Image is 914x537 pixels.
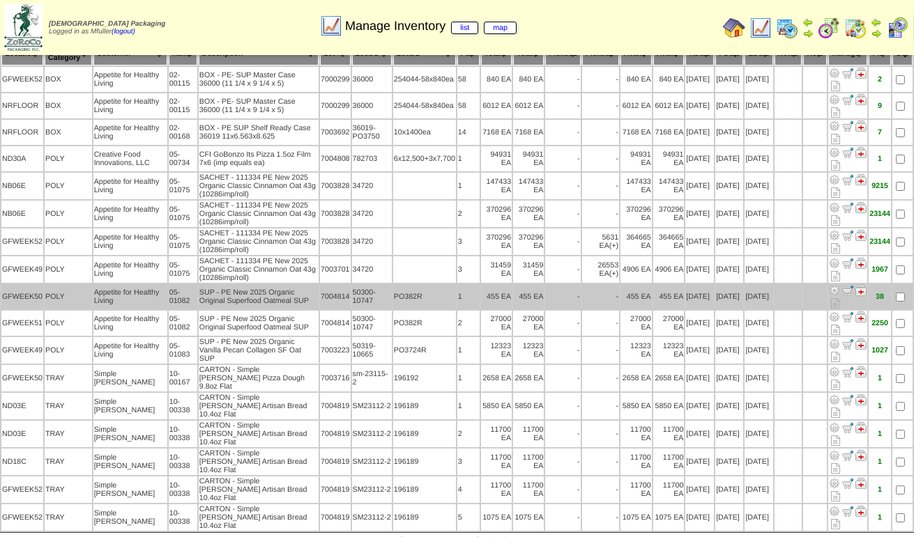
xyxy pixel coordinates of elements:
[45,228,92,255] td: POLY
[653,311,685,336] td: 27000 EA
[199,256,319,283] td: SACHET - 111334 PE New 2025 Organic Classic Cinnamon Oat 43g (10286imp/roll)
[715,120,743,145] td: [DATE]
[93,67,167,92] td: Appetite for Healthy Living
[653,146,685,171] td: 94931 EA
[345,19,517,33] span: Manage Inventory
[582,201,619,227] td: -
[545,311,580,336] td: -
[653,256,685,283] td: 4906 EA
[715,311,743,336] td: [DATE]
[829,366,840,378] img: Adjust
[93,311,167,336] td: Appetite for Healthy Living
[93,284,167,309] td: Appetite for Healthy Living
[4,4,43,51] img: zoroco-logo-small.webp
[320,228,351,255] td: 7003828
[199,201,319,227] td: SACHET - 111334 PE New 2025 Organic Classic Cinnamon Oat 43g (10286imp/roll)
[582,365,619,391] td: -
[352,337,392,364] td: 50319-10665
[513,67,544,92] td: 840 EA
[620,67,652,92] td: 840 EA
[855,506,867,517] img: Manage Hold
[457,311,480,336] td: 2
[393,284,456,309] td: PO382R
[685,93,714,118] td: [DATE]
[393,93,456,118] td: 254044-58x840ea
[715,337,743,364] td: [DATE]
[886,17,908,39] img: calendarcustomer.gif
[352,93,392,118] td: 36000
[855,285,867,296] img: Manage Hold
[169,173,197,199] td: 05-01075
[829,478,840,489] img: Adjust
[320,146,351,171] td: 7004808
[1,337,43,364] td: GFWEEK49
[653,228,685,255] td: 364665 EA
[352,67,392,92] td: 36000
[855,450,867,461] img: Manage Hold
[199,365,319,391] td: CARTON - Simple [PERSON_NAME] Pizza Dough 9.8oz Flat
[481,173,512,199] td: 147433 EA
[513,365,544,391] td: 2658 EA
[855,338,867,350] img: Manage Hold
[745,256,772,283] td: [DATE]
[1,146,43,171] td: ND30A
[545,256,580,283] td: -
[45,120,92,145] td: BOX
[869,319,890,327] div: 2250
[620,120,652,145] td: 7168 EA
[869,346,890,355] div: 1027
[620,173,652,199] td: 147433 EA
[93,228,167,255] td: Appetite for Healthy Living
[457,173,480,199] td: 1
[320,120,351,145] td: 7003692
[513,311,544,336] td: 27000 EA
[513,93,544,118] td: 6012 EA
[393,146,456,171] td: 6x12,500+3x7,700
[855,422,867,433] img: Manage Hold
[1,365,43,391] td: GFWEEK50
[871,28,882,39] img: arrowright.gif
[829,68,840,79] img: Adjust
[749,17,772,39] img: line_graph.gif
[545,284,580,309] td: -
[582,146,619,171] td: -
[545,173,580,199] td: -
[869,238,890,246] div: 23144
[457,93,480,118] td: 58
[393,365,456,391] td: 196192
[199,311,319,336] td: SUP - PE New 2025 Organic Original Superfood Oatmeal SUP
[513,337,544,364] td: 12323 EA
[481,93,512,118] td: 6012 EA
[481,120,512,145] td: 7168 EA
[393,120,456,145] td: 10x1400ea
[620,256,652,283] td: 4906 EA
[842,68,853,79] img: Move
[457,146,480,171] td: 1
[199,93,319,118] td: BOX - PE- SUP Master Case 36000 (11 1/4 x 9 1/4 x 5)
[45,365,92,391] td: TRAY
[169,256,197,283] td: 05-01075
[844,17,867,39] img: calendarinout.gif
[481,256,512,283] td: 31459 EA
[842,394,853,405] img: Move
[723,17,745,39] img: home.gif
[842,120,853,132] img: Move
[1,120,43,145] td: NRFLOOR
[45,67,92,92] td: BOX
[842,147,853,158] img: Move
[513,173,544,199] td: 147433 EA
[831,325,840,335] i: Note
[199,146,319,171] td: CFI GoBonzo Its Pizza 1.5oz Film 7x6 (imp equals ea)
[457,120,480,145] td: 14
[582,67,619,92] td: -
[715,228,743,255] td: [DATE]
[715,256,743,283] td: [DATE]
[582,337,619,364] td: -
[1,256,43,283] td: GFWEEK49
[352,365,392,391] td: sm-23115-2
[745,284,772,309] td: [DATE]
[481,311,512,336] td: 27000 EA
[745,120,772,145] td: [DATE]
[653,201,685,227] td: 370296 EA
[320,337,351,364] td: 7003223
